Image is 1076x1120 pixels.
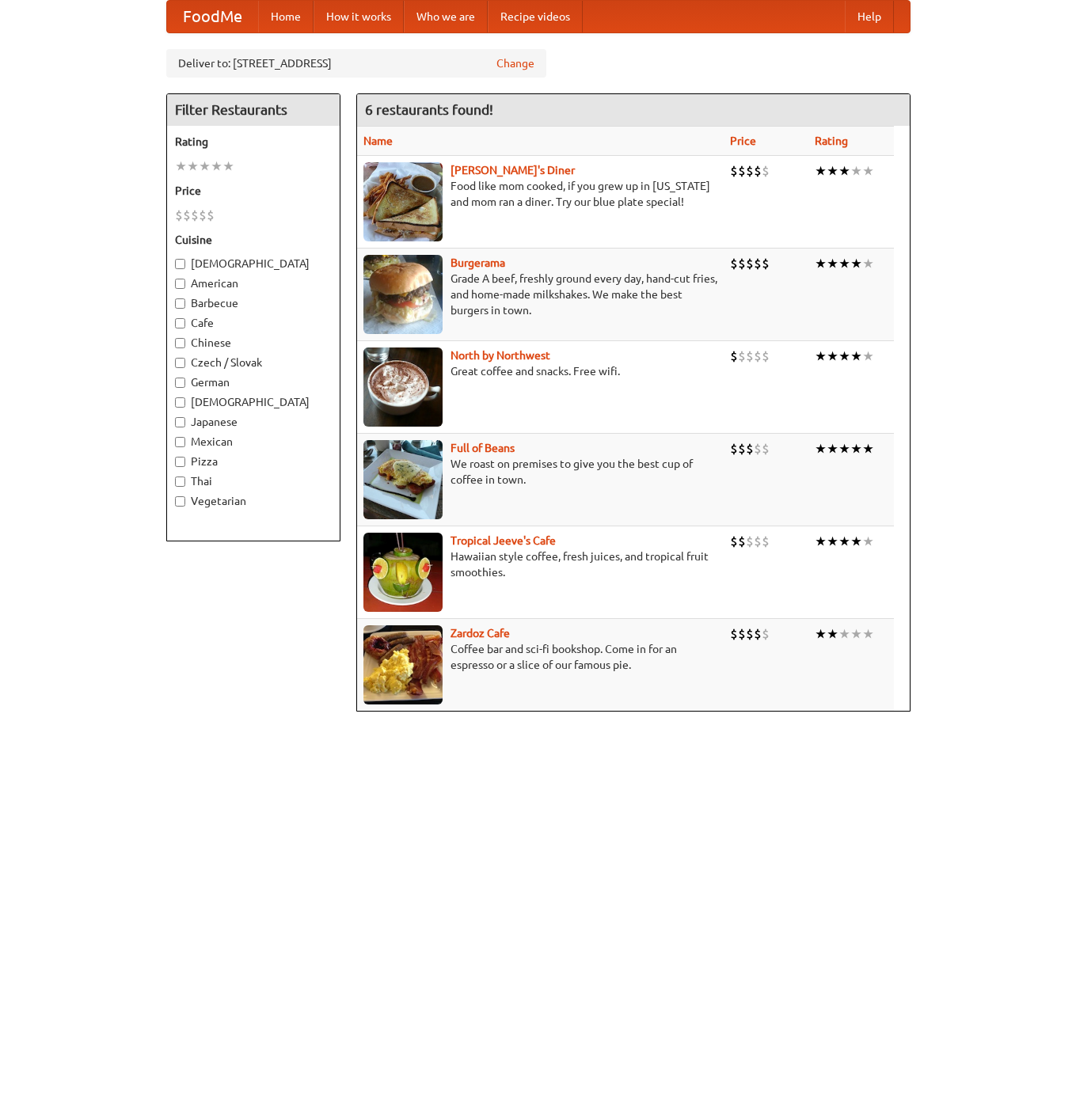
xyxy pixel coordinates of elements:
[363,440,443,519] img: beans.jpg
[730,255,738,272] li: $
[738,347,746,365] li: $
[730,440,738,457] li: $
[211,158,222,175] li: ★
[862,162,874,180] li: ★
[363,255,443,334] img: burgerama.jpg
[175,493,332,509] label: Vegetarian
[850,533,862,550] li: ★
[175,275,332,291] label: American
[451,256,505,269] a: Burgerama
[175,374,332,390] label: German
[175,454,332,469] label: Pizza
[762,255,770,272] li: $
[845,1,894,32] a: Help
[175,414,332,430] label: Japanese
[363,625,443,704] img: zardoz.jpg
[746,533,754,550] li: $
[827,625,838,643] li: ★
[451,534,556,547] a: Tropical Jeeve's Cafe
[451,164,575,177] a: [PERSON_NAME]'s Diner
[850,440,862,457] li: ★
[746,162,754,180] li: $
[850,625,862,643] li: ★
[738,533,746,550] li: $
[754,440,762,457] li: $
[222,158,234,175] li: ★
[762,533,770,550] li: $
[827,255,838,272] li: ★
[746,255,754,272] li: $
[827,162,838,180] li: ★
[451,442,515,454] b: Full of Beans
[730,625,738,643] li: $
[827,533,838,550] li: ★
[815,347,827,365] li: ★
[363,533,443,612] img: jeeves.jpg
[175,417,185,427] input: Japanese
[754,533,762,550] li: $
[175,318,185,328] input: Cafe
[827,440,838,457] li: ★
[363,641,717,673] p: Coffee bar and sci-fi bookshop. Come in for an espresso or a slice of our famous pie.
[258,1,314,32] a: Home
[738,255,746,272] li: $
[175,232,332,248] h5: Cuisine
[175,134,332,150] h5: Rating
[175,256,332,271] label: [DEMOGRAPHIC_DATA]
[175,279,185,289] input: American
[815,255,827,272] li: ★
[166,49,546,78] div: Deliver to: [STREET_ADDRESS]
[175,397,185,408] input: [DEMOGRAPHIC_DATA]
[451,627,510,640] a: Zardoz Cafe
[815,533,827,550] li: ★
[404,1,488,32] a: Who we are
[175,457,185,467] input: Pizza
[175,295,332,311] label: Barbecue
[754,625,762,643] li: $
[363,456,717,488] p: We roast on premises to give you the best cup of coffee in town.
[175,338,185,348] input: Chinese
[451,349,550,362] a: North by Northwest
[730,135,756,147] a: Price
[363,162,443,241] img: sallys.jpg
[815,162,827,180] li: ★
[199,207,207,224] li: $
[175,437,185,447] input: Mexican
[175,496,185,507] input: Vegetarian
[762,440,770,457] li: $
[815,440,827,457] li: ★
[730,533,738,550] li: $
[862,440,874,457] li: ★
[175,473,332,489] label: Thai
[175,315,332,331] label: Cafe
[738,440,746,457] li: $
[862,255,874,272] li: ★
[850,162,862,180] li: ★
[365,102,493,117] ng-pluralize: 6 restaurants found!
[746,625,754,643] li: $
[815,625,827,643] li: ★
[862,533,874,550] li: ★
[175,476,185,487] input: Thai
[175,355,332,370] label: Czech / Slovak
[488,1,583,32] a: Recipe videos
[175,394,332,410] label: [DEMOGRAPHIC_DATA]
[762,625,770,643] li: $
[730,162,738,180] li: $
[838,440,850,457] li: ★
[175,378,185,388] input: German
[363,347,443,427] img: north.jpg
[838,347,850,365] li: ★
[175,358,185,368] input: Czech / Slovak
[175,298,185,309] input: Barbecue
[175,183,332,199] h5: Price
[187,158,199,175] li: ★
[838,255,850,272] li: ★
[175,158,187,175] li: ★
[738,162,746,180] li: $
[850,347,862,365] li: ★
